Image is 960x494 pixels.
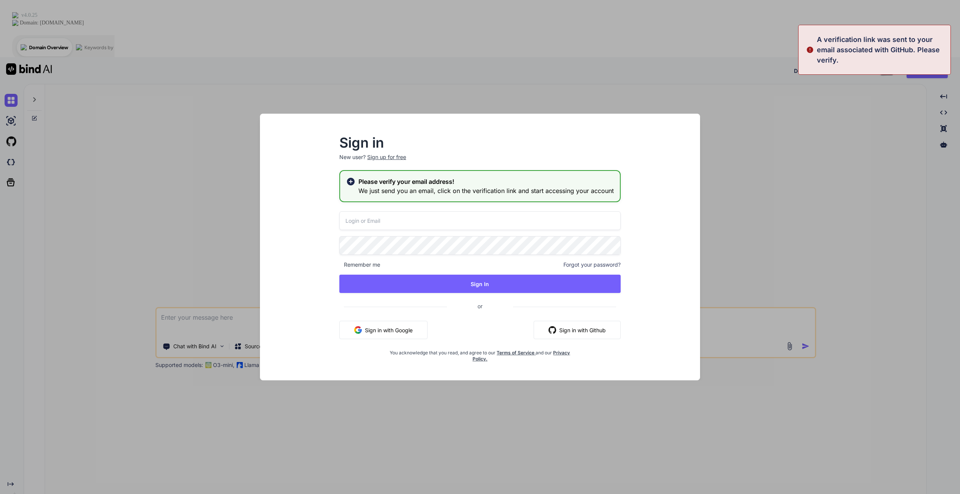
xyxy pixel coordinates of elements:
div: You acknowledge that you read, and agree to our and our [386,345,574,362]
img: logo_orange.svg [12,12,18,18]
p: A verification link was sent to your email associated with GitHub. Please verify. [817,34,946,65]
input: Login or Email [339,211,621,230]
img: tab_keywords_by_traffic_grey.svg [76,44,82,50]
a: Terms of Service [497,350,536,356]
img: tab_domain_overview_orange.svg [21,44,27,50]
button: Sign In [339,275,621,293]
div: Keywords by Traffic [84,45,129,50]
a: Privacy Policy. [473,350,570,362]
img: github [549,326,556,334]
p: New user? [339,153,621,170]
h2: Sign in [339,137,621,149]
h2: Please verify your email address! [358,177,614,186]
span: or [447,297,513,315]
span: Remember me [339,261,380,269]
h3: We just send you an email, click on the verification link and start accessing your account [358,186,614,195]
div: Domain: [DOMAIN_NAME] [20,20,84,26]
img: google [354,326,362,334]
div: v 4.0.25 [21,12,37,18]
button: Sign in with Google [339,321,428,339]
div: Sign up for free [367,153,406,161]
img: website_grey.svg [12,20,18,26]
div: Domain Overview [29,45,68,50]
button: Sign in with Github [534,321,621,339]
span: Forgot your password? [563,261,621,269]
img: alert [806,34,814,65]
